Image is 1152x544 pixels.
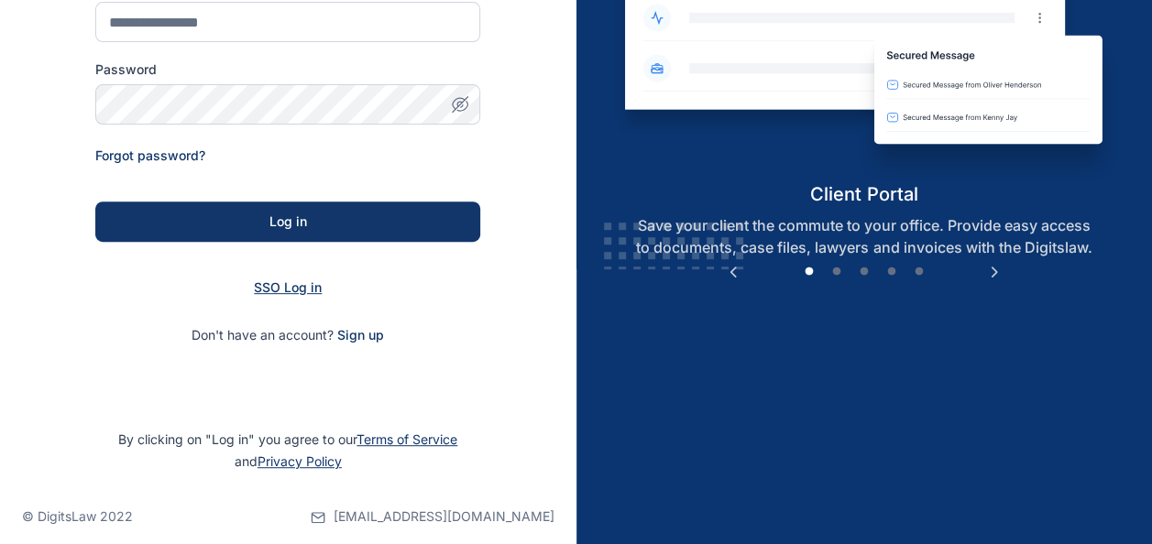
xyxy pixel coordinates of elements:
a: Privacy Policy [258,453,342,469]
a: Terms of Service [357,431,457,447]
p: Don't have an account? [95,326,480,344]
button: 1 [800,263,818,281]
a: Sign up [337,327,384,343]
div: Log in [125,212,451,231]
button: 2 [828,263,846,281]
span: Sign up [337,326,384,344]
span: [EMAIL_ADDRESS][DOMAIN_NAME] [334,507,554,526]
p: Save your client the commute to your office. Provide easy access to documents, case files, lawyer... [609,214,1118,258]
button: 5 [910,263,928,281]
a: SSO Log in [254,279,322,295]
button: Log in [95,201,480,242]
a: Forgot password? [95,147,205,163]
p: By clicking on "Log in" you agree to our [22,429,554,473]
label: Password [95,60,480,79]
span: and [235,453,342,469]
h5: client portal [609,181,1118,207]
button: 4 [883,263,901,281]
button: Previous [724,263,742,281]
p: © DigitsLaw 2022 [22,507,133,526]
button: Next [985,263,1004,281]
button: 3 [855,263,873,281]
